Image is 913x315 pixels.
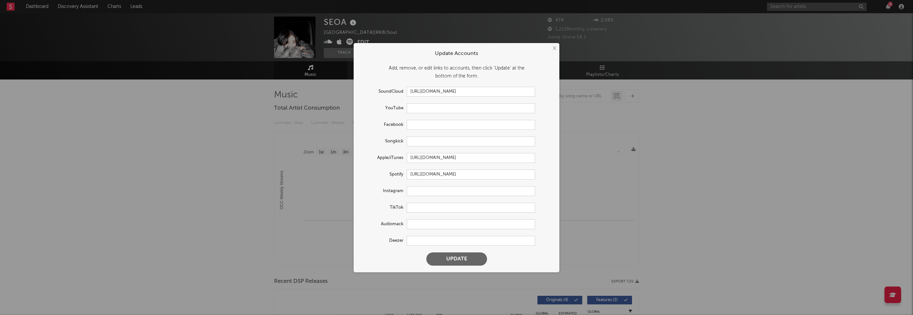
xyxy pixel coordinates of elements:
[360,187,407,195] label: Instagram
[360,137,407,145] label: Songkick
[426,252,487,266] button: Update
[550,45,558,52] button: ×
[360,220,407,228] label: Audiomack
[360,171,407,179] label: Spotify
[360,104,407,112] label: YouTube
[360,50,553,58] div: Update Accounts
[360,204,407,212] label: TikTok
[360,121,407,129] label: Facebook
[360,88,407,96] label: SoundCloud
[360,64,553,80] div: Add, remove, or edit links to accounts, then click 'Update' at the bottom of the form.
[360,237,407,245] label: Deezer
[360,154,407,162] label: Apple/iTunes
